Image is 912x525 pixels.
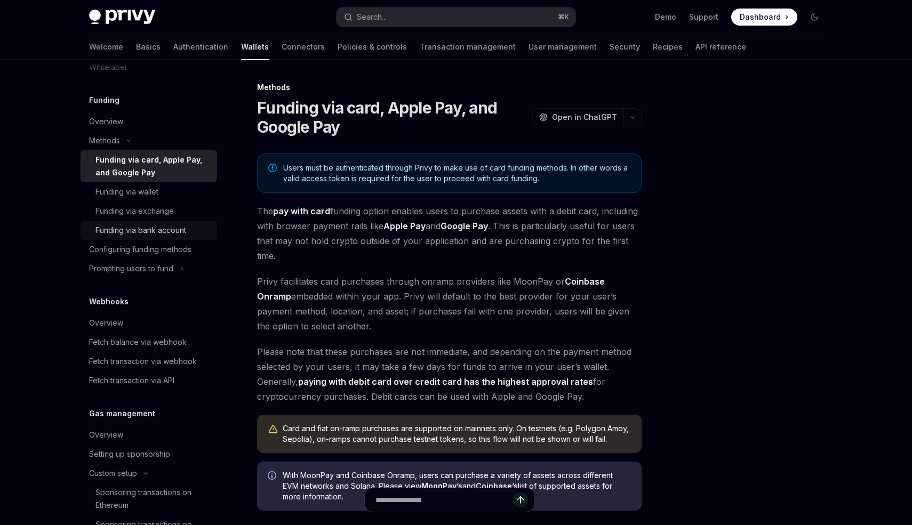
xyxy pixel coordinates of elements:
[558,13,569,21] span: ⌘ K
[273,206,330,216] strong: pay with card
[268,424,278,435] svg: Warning
[89,34,123,60] a: Welcome
[81,425,217,445] a: Overview
[529,34,597,60] a: User management
[81,112,217,131] a: Overview
[653,34,683,60] a: Recipes
[257,274,642,334] span: Privy facilitates card purchases through onramp providers like MoonPay or embedded within your ap...
[337,7,575,27] button: Search...⌘K
[552,112,617,123] span: Open in ChatGPT
[513,492,528,507] button: Send message
[383,221,426,231] strong: Apple Pay
[89,336,187,349] div: Fetch balance via webhook
[95,205,174,217] div: Funding via exchange
[89,115,123,128] div: Overview
[89,94,119,107] h5: Funding
[89,355,197,368] div: Fetch transaction via webhook
[89,295,129,308] h5: Webhooks
[338,34,407,60] a: Policies & controls
[95,154,211,179] div: Funding via card, Apple Pay, and Google Pay
[268,471,278,482] svg: Info
[81,201,217,221] a: Funding via exchange
[89,317,123,329] div: Overview
[81,445,217,464] a: Setting up sponsorship
[421,481,462,491] a: MoonPay’s
[532,108,623,126] button: Open in ChatGPT
[81,333,217,352] a: Fetch balance via webhook
[81,240,217,259] a: Configuring funding methods
[81,221,217,240] a: Funding via bank account
[283,470,631,502] span: With MoonPay and Coinbase Onramp, users can purchase a variety of assets across different EVM net...
[95,224,186,237] div: Funding via bank account
[173,34,228,60] a: Authentication
[136,34,161,60] a: Basics
[610,34,640,60] a: Security
[283,423,631,445] div: Card and fiat on-ramp purchases are supported on mainnets only. On testnets (e.g. Polygon Amoy, S...
[95,185,158,198] div: Funding via wallet
[89,374,174,387] div: Fetch transaction via API
[298,376,593,387] strong: paying with debit card over credit card has the highest approval rates
[268,164,277,172] svg: Note
[441,221,488,231] strong: Google Pay
[89,10,155,25] img: dark logo
[257,98,528,136] h1: Funding via card, Apple Pay, and Google Pay
[655,12,676,22] a: Demo
[476,481,518,491] a: Coinbase’s
[257,344,642,404] span: Please note that these purchases are not immediate, and depending on the payment method selected ...
[740,12,781,22] span: Dashboard
[731,9,797,26] a: Dashboard
[89,134,120,147] div: Methods
[81,371,217,390] a: Fetch transaction via API
[81,182,217,201] a: Funding via wallet
[89,448,170,461] div: Setting up sponsorship
[89,262,173,275] div: Prompting users to fund
[357,11,387,23] div: Search...
[420,34,516,60] a: Transaction management
[89,429,123,441] div: Overview
[689,12,718,22] a: Support
[257,204,642,263] span: The funding option enables users to purchase assets with a debit card, including with browser pay...
[81,313,217,333] a: Overview
[89,407,155,420] h5: Gas management
[81,352,217,371] a: Fetch transaction via webhook
[81,150,217,182] a: Funding via card, Apple Pay, and Google Pay
[89,467,137,480] div: Custom setup
[283,163,630,184] span: Users must be authenticated through Privy to make use of card funding methods. In other words a v...
[695,34,746,60] a: API reference
[89,243,191,256] div: Configuring funding methods
[95,486,211,512] div: Sponsoring transactions on Ethereum
[806,9,823,26] button: Toggle dark mode
[257,82,642,93] div: Methods
[81,483,217,515] a: Sponsoring transactions on Ethereum
[282,34,325,60] a: Connectors
[241,34,269,60] a: Wallets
